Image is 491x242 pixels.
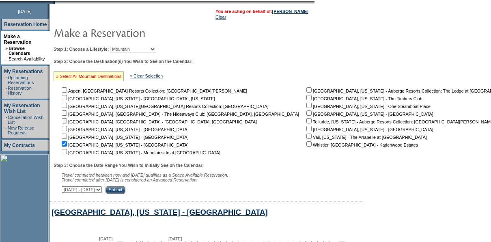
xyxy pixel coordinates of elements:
a: Clear [215,15,226,19]
nobr: Whistler, [GEOGRAPHIC_DATA] - Kadenwood Estates [305,143,418,147]
a: My Reservations [4,69,43,74]
nobr: Travel completed after [DATE] is considered an Advanced Reservation. [62,177,198,182]
td: · [6,86,7,95]
a: » Clear Selection [130,73,163,78]
a: Reservation Home [4,22,47,27]
a: [PERSON_NAME] [272,9,308,14]
img: pgTtlMakeReservation.gif [54,24,216,41]
a: Browse Calendars [9,46,30,56]
td: · [6,125,7,135]
span: [DATE] [99,236,113,241]
b: » [5,46,8,51]
nobr: [GEOGRAPHIC_DATA], [GEOGRAPHIC_DATA] - [GEOGRAPHIC_DATA], [GEOGRAPHIC_DATA] [60,119,257,124]
a: Reservation History [8,86,32,95]
a: Make a Reservation [4,34,32,45]
nobr: [GEOGRAPHIC_DATA], [US_STATE] - [GEOGRAPHIC_DATA] [305,127,433,132]
td: · [6,115,7,125]
nobr: Vail, [US_STATE] - The Arrabelle at [GEOGRAPHIC_DATA] [305,135,427,140]
nobr: [GEOGRAPHIC_DATA], [US_STATE] - The Timbers Club [305,96,422,101]
a: Search Availability [9,56,45,61]
nobr: [GEOGRAPHIC_DATA], [US_STATE] - [GEOGRAPHIC_DATA], [US_STATE] [60,96,215,101]
nobr: [GEOGRAPHIC_DATA], [GEOGRAPHIC_DATA] - The Hideaways Club: [GEOGRAPHIC_DATA], [GEOGRAPHIC_DATA] [60,112,299,117]
nobr: [GEOGRAPHIC_DATA], [US_STATE] - [GEOGRAPHIC_DATA] [60,135,189,140]
a: » Select All Mountain Destinations [56,74,121,79]
nobr: [GEOGRAPHIC_DATA], [US_STATE][GEOGRAPHIC_DATA] Resorts Collection: [GEOGRAPHIC_DATA] [60,104,268,109]
nobr: Aspen, [GEOGRAPHIC_DATA] Resorts Collection: [GEOGRAPHIC_DATA][PERSON_NAME] [60,89,247,93]
input: Submit [106,186,125,194]
nobr: [GEOGRAPHIC_DATA], [US_STATE] - [GEOGRAPHIC_DATA] [305,112,433,117]
b: Step 2: Choose the Destination(s) You Wish to See on the Calendar: [54,59,193,64]
a: Upcoming Reservations [8,75,34,85]
a: Cancellation Wish List [8,115,43,125]
td: · [6,75,7,85]
td: · [5,56,8,61]
nobr: [GEOGRAPHIC_DATA], [US_STATE] - Mountainside at [GEOGRAPHIC_DATA] [60,150,220,155]
a: My Reservation Wish List [4,103,40,114]
nobr: [GEOGRAPHIC_DATA], [US_STATE] - [GEOGRAPHIC_DATA] [60,143,189,147]
a: [GEOGRAPHIC_DATA], [US_STATE] - [GEOGRAPHIC_DATA] [52,208,268,216]
b: Step 1: Choose a Lifestyle: [54,47,109,52]
b: Step 3: Choose the Date Range You Wish to Initially See on the Calendar: [54,163,204,168]
a: New Release Requests [8,125,34,135]
span: [DATE] [168,236,182,241]
span: You are acting on behalf of: [215,9,308,14]
a: My Contracts [4,143,35,148]
img: promoShadowLeftCorner.gif [52,1,55,4]
span: Travel completed between now and [DATE] qualifies as a Space Available Reservation. [62,173,228,177]
nobr: [GEOGRAPHIC_DATA], [US_STATE] - [GEOGRAPHIC_DATA] [60,127,189,132]
img: blank.gif [55,1,56,4]
nobr: [GEOGRAPHIC_DATA], [US_STATE] - One Steamboat Place [305,104,431,109]
span: [DATE] [18,9,32,14]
